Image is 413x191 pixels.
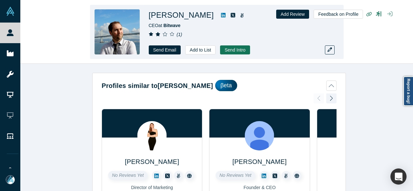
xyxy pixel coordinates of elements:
a: Bitwave [163,23,180,28]
h2: Profiles similar to [PERSON_NAME] [102,81,213,91]
button: Add Review [276,10,309,19]
button: Send Intro [220,45,250,54]
span: CEO at [149,23,181,28]
img: Patrick White's Profile Image [95,9,140,54]
a: [PERSON_NAME] [125,158,179,165]
img: Mia Scott's Account [6,175,15,184]
h1: [PERSON_NAME] [149,9,214,21]
button: Add to List [185,45,216,54]
a: Send Email [149,45,181,54]
img: Rebecca Miller's Profile Image [137,121,167,150]
span: No Reviews Yet [112,173,144,178]
span: Founder & CEO [244,185,276,190]
button: Feedback on Profile [314,10,363,19]
a: [PERSON_NAME] [232,158,287,165]
span: No Reviews Yet [219,173,251,178]
img: Ettore Leale's Profile Image [245,121,274,150]
button: Profiles similar to[PERSON_NAME]βeta [102,80,337,91]
span: Director of Marketing [131,185,173,190]
a: Report a bug! [403,76,413,106]
i: ( 1 ) [176,32,182,37]
div: βeta [215,80,237,91]
img: Alchemist Vault Logo [6,7,15,16]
